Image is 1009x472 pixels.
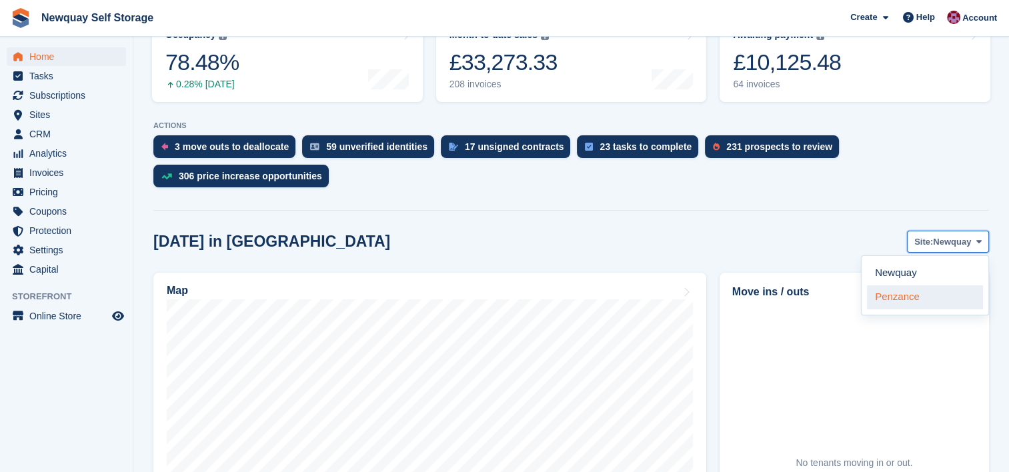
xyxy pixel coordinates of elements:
[12,290,133,303] span: Storefront
[465,141,564,152] div: 17 unsigned contracts
[29,183,109,201] span: Pricing
[7,163,126,182] a: menu
[577,135,705,165] a: 23 tasks to complete
[867,261,983,285] a: Newquay
[796,456,912,470] div: No tenants moving in or out.
[179,171,322,181] div: 306 price increase opportunities
[161,173,172,179] img: price_increase_opportunities-93ffe204e8149a01c8c9dc8f82e8f89637d9d84a8eef4429ea346261dce0b2c0.svg
[7,307,126,325] a: menu
[310,143,319,151] img: verify_identity-adf6edd0f0f0b5bbfe63781bf79b02c33cf7c696d77639b501bdc392416b5a36.svg
[705,135,846,165] a: 231 prospects to review
[7,144,126,163] a: menu
[153,135,302,165] a: 3 move outs to deallocate
[7,202,126,221] a: menu
[165,79,239,90] div: 0.28% [DATE]
[152,17,423,102] a: Occupancy 78.48% 0.28% [DATE]
[947,11,960,24] img: Paul Upson
[29,163,109,182] span: Invoices
[7,47,126,66] a: menu
[110,308,126,324] a: Preview store
[326,141,427,152] div: 59 unverified identities
[29,47,109,66] span: Home
[732,284,976,300] h2: Move ins / outs
[436,17,707,102] a: Month-to-date sales £33,273.33 208 invoices
[29,144,109,163] span: Analytics
[29,260,109,279] span: Capital
[720,17,990,102] a: Awaiting payment £10,125.48 64 invoices
[7,86,126,105] a: menu
[726,141,832,152] div: 231 prospects to review
[161,143,168,151] img: move_outs_to_deallocate_icon-f764333ba52eb49d3ac5e1228854f67142a1ed5810a6f6cc68b1a99e826820c5.svg
[7,221,126,240] a: menu
[449,79,558,90] div: 208 invoices
[29,221,109,240] span: Protection
[302,135,441,165] a: 59 unverified identities
[36,7,159,29] a: Newquay Self Storage
[867,285,983,309] a: Penzance
[914,235,933,249] span: Site:
[916,11,935,24] span: Help
[733,79,841,90] div: 64 invoices
[153,165,335,194] a: 306 price increase opportunities
[29,241,109,259] span: Settings
[7,125,126,143] a: menu
[962,11,997,25] span: Account
[713,143,720,151] img: prospect-51fa495bee0391a8d652442698ab0144808aea92771e9ea1ae160a38d050c398.svg
[175,141,289,152] div: 3 move outs to deallocate
[933,235,971,249] span: Newquay
[441,135,578,165] a: 17 unsigned contracts
[850,11,877,24] span: Create
[29,86,109,105] span: Subscriptions
[11,8,31,28] img: stora-icon-8386f47178a22dfd0bd8f6a31ec36ba5ce8667c1dd55bd0f319d3a0aa187defe.svg
[29,307,109,325] span: Online Store
[585,143,593,151] img: task-75834270c22a3079a89374b754ae025e5fb1db73e45f91037f5363f120a921f8.svg
[449,143,458,151] img: contract_signature_icon-13c848040528278c33f63329250d36e43548de30e8caae1d1a13099fd9432cc5.svg
[907,231,989,253] button: Site: Newquay
[29,125,109,143] span: CRM
[7,67,126,85] a: menu
[29,105,109,124] span: Sites
[449,49,558,76] div: £33,273.33
[165,49,239,76] div: 78.48%
[29,67,109,85] span: Tasks
[153,121,989,130] p: ACTIONS
[7,260,126,279] a: menu
[153,233,390,251] h2: [DATE] in [GEOGRAPHIC_DATA]
[600,141,692,152] div: 23 tasks to complete
[733,49,841,76] div: £10,125.48
[29,202,109,221] span: Coupons
[7,241,126,259] a: menu
[7,183,126,201] a: menu
[167,285,188,297] h2: Map
[7,105,126,124] a: menu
